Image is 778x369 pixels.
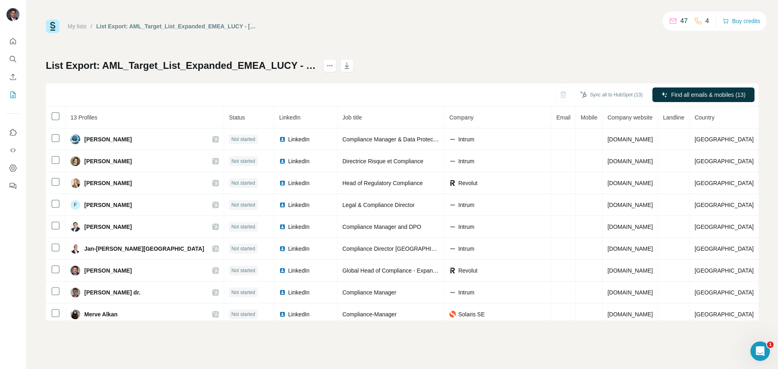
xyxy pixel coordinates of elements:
[46,59,316,72] h1: List Export: AML_Target_List_Expanded_EMEA_LUCY - [DATE] 08:06
[695,136,754,143] span: [GEOGRAPHIC_DATA]
[231,201,255,209] span: Not started
[556,114,571,121] span: Email
[279,114,301,121] span: LinkedIn
[6,52,19,66] button: Search
[71,288,80,297] img: Avatar
[229,114,245,121] span: Status
[342,267,446,274] span: Global Head of Compliance - Expansions
[46,19,60,33] img: Surfe Logo
[342,180,423,186] span: Head of Regulatory Compliance
[288,267,310,275] span: LinkedIn
[458,310,485,318] span: Solaris SE
[71,114,97,121] span: 13 Profiles
[449,180,456,186] img: company-logo
[84,288,140,296] span: [PERSON_NAME] dr.
[607,114,652,121] span: Company website
[288,179,310,187] span: LinkedIn
[279,202,286,208] img: LinkedIn logo
[96,22,257,30] div: List Export: AML_Target_List_Expanded_EMEA_LUCY - [DATE] 08:06
[767,341,774,348] span: 1
[722,15,760,27] button: Buy credits
[695,289,754,296] span: [GEOGRAPHIC_DATA]
[342,245,454,252] span: Compliance Director [GEOGRAPHIC_DATA]
[288,223,310,231] span: LinkedIn
[231,289,255,296] span: Not started
[71,244,80,254] img: Avatar
[279,245,286,252] img: LinkedIn logo
[607,311,653,318] span: [DOMAIN_NAME]
[6,125,19,140] button: Use Surfe on LinkedIn
[695,180,754,186] span: [GEOGRAPHIC_DATA]
[663,114,684,121] span: Landline
[581,114,597,121] span: Mobile
[458,179,477,187] span: Revolut
[671,91,746,99] span: Find all emails & mobiles (13)
[607,136,653,143] span: [DOMAIN_NAME]
[279,224,286,230] img: LinkedIn logo
[342,114,362,121] span: Job title
[84,201,132,209] span: [PERSON_NAME]
[84,310,118,318] span: Merve Alkan
[231,311,255,318] span: Not started
[458,135,474,143] span: Intrum
[6,143,19,158] button: Use Surfe API
[71,200,80,210] div: F
[84,245,204,253] span: Jan-[PERSON_NAME][GEOGRAPHIC_DATA]
[449,158,456,164] img: company-logo
[458,288,474,296] span: Intrum
[68,23,87,30] a: My lists
[695,245,754,252] span: [GEOGRAPHIC_DATA]
[680,16,688,26] p: 47
[607,180,653,186] span: [DOMAIN_NAME]
[458,267,477,275] span: Revolut
[84,267,132,275] span: [PERSON_NAME]
[695,114,714,121] span: Country
[458,223,474,231] span: Intrum
[458,201,474,209] span: Intrum
[6,87,19,102] button: My lists
[279,158,286,164] img: LinkedIn logo
[695,158,754,164] span: [GEOGRAPHIC_DATA]
[449,289,456,296] img: company-logo
[91,22,92,30] li: /
[342,311,397,318] span: Compliance-Manager
[71,222,80,232] img: Avatar
[342,158,423,164] span: Directrice Risque et Compliance
[231,267,255,274] span: Not started
[279,267,286,274] img: LinkedIn logo
[695,202,754,208] span: [GEOGRAPHIC_DATA]
[607,289,653,296] span: [DOMAIN_NAME]
[6,70,19,84] button: Enrich CSV
[288,310,310,318] span: LinkedIn
[288,201,310,209] span: LinkedIn
[342,202,415,208] span: Legal & Compliance Director
[652,87,754,102] button: Find all emails & mobiles (13)
[288,288,310,296] span: LinkedIn
[705,16,709,26] p: 4
[288,157,310,165] span: LinkedIn
[449,245,456,252] img: company-logo
[288,245,310,253] span: LinkedIn
[323,59,336,72] button: actions
[231,158,255,165] span: Not started
[279,311,286,318] img: LinkedIn logo
[449,114,474,121] span: Company
[342,136,461,143] span: Compliance Manager & Data Protection Officer
[71,266,80,275] img: Avatar
[71,178,80,188] img: Avatar
[71,156,80,166] img: Avatar
[279,136,286,143] img: LinkedIn logo
[607,202,653,208] span: [DOMAIN_NAME]
[84,179,132,187] span: [PERSON_NAME]
[750,341,770,361] iframe: Intercom live chat
[607,224,653,230] span: [DOMAIN_NAME]
[231,245,255,252] span: Not started
[458,245,474,253] span: Intrum
[6,161,19,175] button: Dashboard
[71,309,80,319] img: Avatar
[449,136,456,143] img: company-logo
[575,89,648,101] button: Sync all to HubSpot (13)
[458,157,474,165] span: Intrum
[279,180,286,186] img: LinkedIn logo
[449,224,456,230] img: company-logo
